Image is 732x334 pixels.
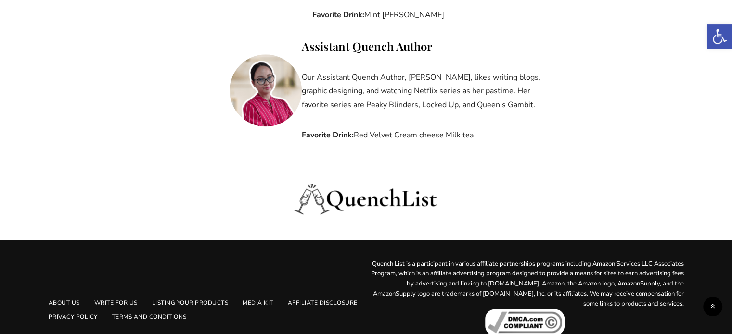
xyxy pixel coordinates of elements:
[302,130,354,140] strong: Favorite Drink:
[302,71,558,112] p: Our Assistant Quench Author, [PERSON_NAME], likes writing blogs, graphic designing, and watching ...
[312,10,364,20] strong: Favorite Drink:
[145,296,236,310] a: Listing Your Products
[302,128,558,142] p: Red Velvet Cream cheese Milk tea
[105,310,194,324] a: Terms and Conditions
[281,296,365,310] a: Affiliate Disclosure
[41,310,105,324] a: Privacy Policy
[235,296,281,310] a: Media Kit
[302,38,558,54] h4: Assistant Quench Author
[87,296,145,310] a: Write For Us
[312,8,559,22] p: Mint [PERSON_NAME]
[41,296,87,310] a: About Us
